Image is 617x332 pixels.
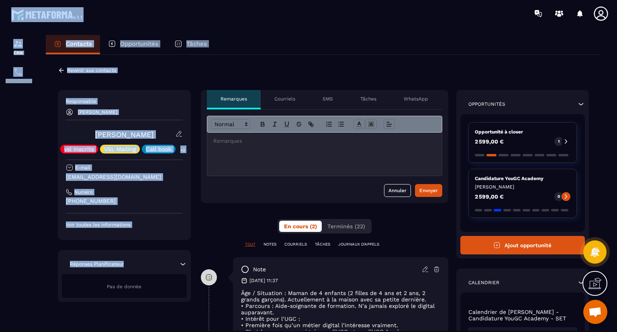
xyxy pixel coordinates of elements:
a: Tâches [166,35,215,54]
p: Tâches [360,96,376,102]
p: Contacts [66,40,92,47]
img: logo [11,7,84,22]
a: [PERSON_NAME] [95,130,153,139]
p: • Parcours : Aide-soignante de formation. N’a jamais exploré le digital auparavant. [241,303,440,316]
p: TÂCHES [315,242,330,247]
p: Revenir aux contacts [67,68,116,73]
p: Candidature YouGC Academy [475,175,571,182]
p: note [253,266,266,273]
a: formationformationCRM [2,33,34,61]
img: formation [13,39,23,49]
a: schedulerschedulerPlanificateur [2,61,34,89]
button: Envoyer [415,184,442,197]
p: [EMAIL_ADDRESS][DOMAIN_NAME] [66,173,183,181]
button: En cours (2) [279,221,322,232]
p: CRM [2,51,34,55]
button: Terminés (22) [323,221,370,232]
p: Âge / Situation : Maman de 4 enfants (2 filles de 4 ans et 2 ans, 2 grands garçons). Actuellement... [241,290,440,303]
p: Réponses Planificateur [70,261,124,267]
p: NOTES [264,242,276,247]
p: [PHONE_NUMBER] [66,197,183,205]
p: Call book [146,146,172,152]
p: 2 599,00 € [475,139,504,144]
p: Responsable [66,98,183,105]
a: Opportunités [100,35,166,54]
p: Remarques [221,96,247,102]
p: • Première fois qu’un métier digital l’intéresse vraiment. [241,322,440,328]
p: +2 [178,146,188,154]
p: Opportunités [468,101,505,107]
p: Calendrier [468,279,499,286]
p: [PERSON_NAME] [475,184,571,190]
p: 2 599,00 € [475,194,504,199]
p: vsl inscrits [64,146,94,152]
a: Ouvrir le chat [583,300,607,324]
p: SMS [323,96,333,102]
p: Planificateur [2,79,34,83]
span: Pas de donnée [107,284,141,289]
p: Opportunités [120,40,158,47]
button: Ajout opportunité [460,236,585,254]
p: 0 [558,194,560,199]
p: Voir toutes les informations [66,221,183,228]
p: [DATE] 11:37 [249,277,278,284]
p: TOUT [245,242,255,247]
p: • Intérêt pour l’UGC : [241,316,440,322]
div: Envoyer [419,186,438,195]
span: Terminés (22) [327,223,365,230]
span: En cours (2) [284,223,317,230]
p: Opportunité à closer [475,129,571,135]
img: scheduler [13,67,23,77]
p: Courriels [274,96,295,102]
p: Tâches [186,40,207,47]
p: Calendrier de [PERSON_NAME] - Candidature YouGC Academy - SET [468,309,577,322]
p: VSL Mailing [104,146,136,152]
a: Contacts [46,35,100,54]
p: WhatsApp [404,96,428,102]
p: JOURNAUX D'APPELS [338,242,379,247]
p: Numéro [74,189,93,195]
p: COURRIELS [284,242,307,247]
p: [PERSON_NAME] [78,109,117,115]
p: E-mail [75,164,90,171]
p: 1 [558,139,560,144]
button: Annuler [384,184,411,197]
